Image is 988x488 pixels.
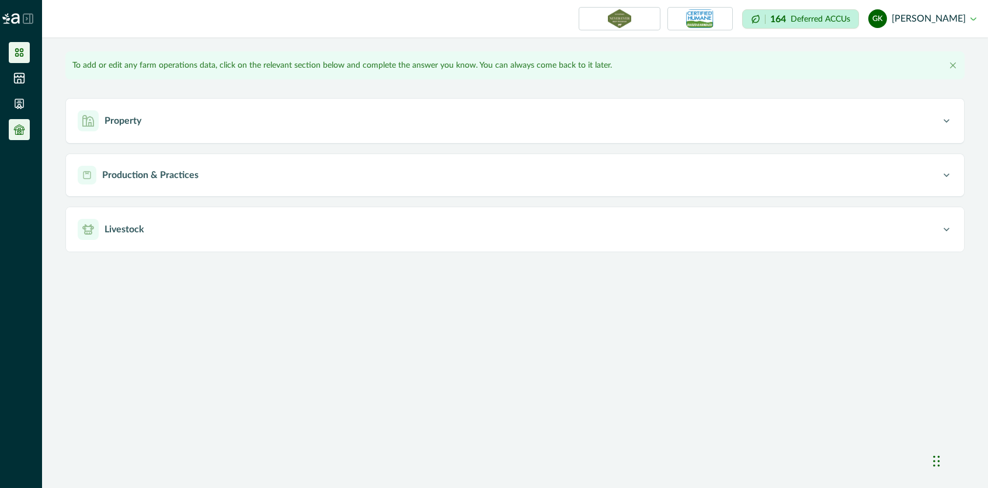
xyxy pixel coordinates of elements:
img: certification logo [686,9,714,28]
button: Close [946,58,960,72]
p: Production & Practices [102,168,199,182]
button: Property [66,99,964,143]
p: Property [105,114,141,128]
button: Production & Practices [66,154,964,196]
img: certification logo [608,9,631,28]
button: gordon kentish[PERSON_NAME] [868,5,976,33]
iframe: Chat Widget [930,432,988,488]
p: To add or edit any farm operations data, click on the relevant section below and complete the ans... [72,60,612,72]
p: 164 [770,15,786,24]
p: Livestock [105,222,144,236]
button: Livestock [66,207,964,252]
img: Logo [2,13,20,24]
p: Deferred ACCUs [791,15,850,23]
div: Drag [933,444,940,479]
